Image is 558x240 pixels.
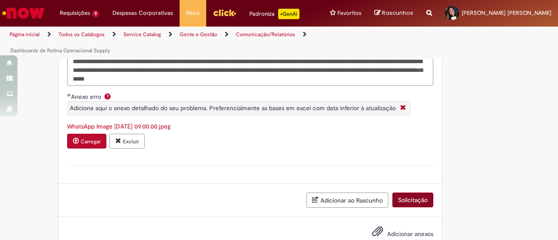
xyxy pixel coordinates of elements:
[306,193,388,208] button: Adicionar ao Rascunho
[7,27,365,59] ul: Trilhas de página
[81,138,101,145] small: Carregar
[58,31,105,38] a: Todos os Catálogos
[67,93,71,97] span: Obrigatório Preenchido
[109,134,145,149] button: Excluir anexo WhatsApp Image 2025-09-12 at 09.00.00.jpeg
[337,9,361,17] span: Favoritos
[387,230,433,238] span: Adicionar anexos
[60,9,90,17] span: Requisições
[92,10,99,17] span: 5
[67,122,170,130] a: Download de WhatsApp Image 2025-09-12 at 09.00.00.jpeg
[67,134,106,149] button: Carregar anexo de Anexo erro Required
[382,9,413,17] span: Rascunhos
[1,4,46,22] img: ServiceNow
[180,31,217,38] a: Gente e Gestão
[392,193,433,207] button: Solicitação
[10,31,40,38] a: Página inicial
[70,104,396,112] span: Adicione aqui o anexo detalhado do seu problema. Preferencialmente as bases em excel com data inf...
[462,9,551,17] span: [PERSON_NAME] [PERSON_NAME]
[67,54,433,86] textarea: Descrição detalhada do erro
[213,6,236,19] img: click_logo_yellow_360x200.png
[123,31,161,38] a: Service Catalog
[10,47,110,54] a: Dashboards de Rotina Operacional Supply
[123,138,139,145] small: Excluir
[236,31,295,38] a: Comunicação/Relatórios
[278,9,299,19] p: +GenAi
[398,104,408,113] i: Fechar More information Por question_anexo_erro
[71,93,103,101] span: Anexo erro
[186,9,200,17] span: More
[102,93,113,100] span: Ajuda para Anexo erro
[249,9,299,19] div: Padroniza
[374,9,413,17] a: Rascunhos
[112,9,173,17] span: Despesas Corporativas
